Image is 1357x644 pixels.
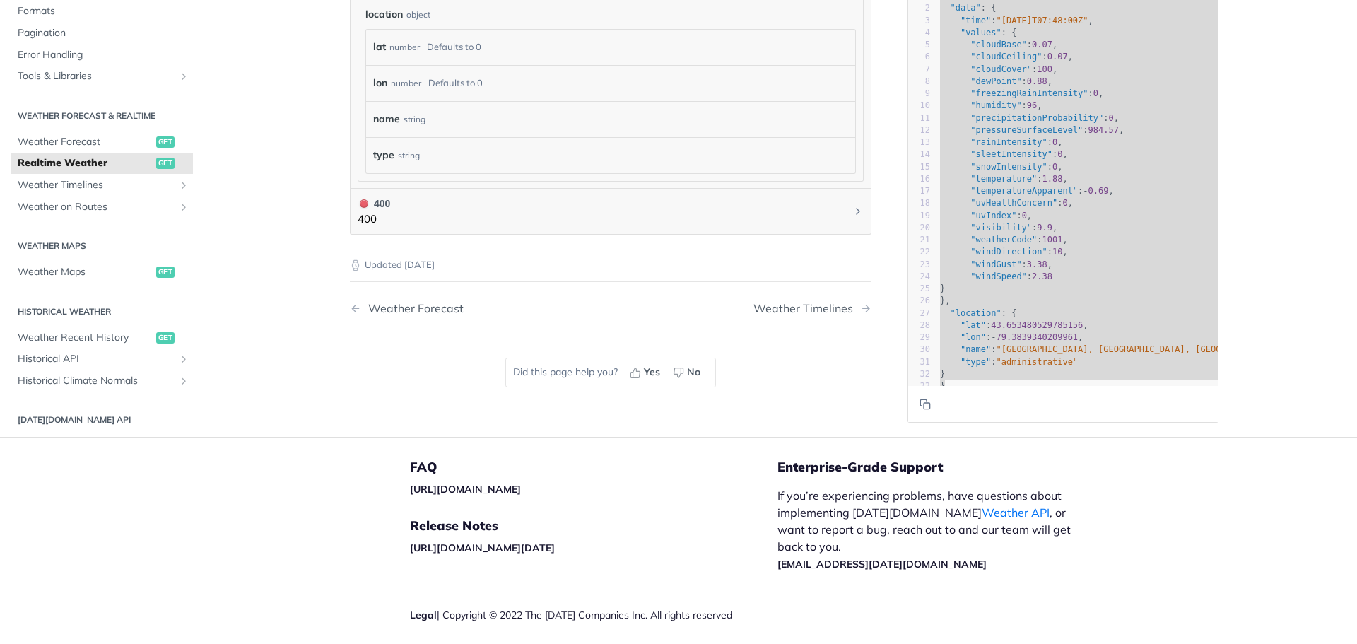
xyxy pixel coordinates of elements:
span: "data" [950,3,980,13]
button: Show subpages for Historical Climate Normals [178,375,189,387]
div: 10 [908,100,930,112]
p: 400 [358,211,390,228]
span: : , [940,100,1042,110]
span: Formats [18,4,189,18]
span: : , [940,198,1073,208]
a: Formats [11,1,193,22]
p: If you’re experiencing problems, have questions about implementing [DATE][DOMAIN_NAME] , or want ... [777,487,1086,572]
div: 2 [908,2,930,14]
h5: Release Notes [410,517,777,534]
span: "type" [961,356,991,366]
div: 7 [908,63,930,75]
a: Weather API [982,505,1050,520]
div: 18 [908,197,930,209]
span: "[DATE]T07:48:00Z" [997,15,1088,25]
span: 400 [360,199,368,208]
span: get [156,267,175,278]
div: 22 [908,246,930,258]
label: lat [373,37,386,57]
div: 6 [908,51,930,63]
span: : { [940,28,1016,37]
div: number [391,73,421,93]
span: Weather Timelines [18,178,175,192]
span: 100 [1037,64,1052,74]
span: Error Handling [18,48,189,62]
span: : , [940,88,1103,98]
div: 21 [908,234,930,246]
button: Show subpages for Tools & Libraries [178,71,189,82]
a: Tools & LibrariesShow subpages for Tools & Libraries [11,66,193,87]
span: "humidity" [970,100,1021,110]
span: "pressureSurfaceLevel" [970,125,1083,135]
span: 0.69 [1088,186,1109,196]
span: : , [940,76,1052,86]
span: 2.38 [1032,271,1052,281]
span: "time" [961,15,991,25]
h5: FAQ [410,459,777,476]
span: "cloudCover" [970,64,1032,74]
span: Realtime Weather [18,156,153,170]
a: Realtime Weatherget [11,153,193,174]
span: : , [940,52,1073,62]
span: "precipitationProbability" [970,112,1103,122]
div: 400 [358,196,390,211]
span: : , [940,174,1068,184]
span: 0 [1062,198,1067,208]
span: } [940,369,945,379]
span: : , [940,125,1124,135]
div: 16 [908,173,930,185]
span: 79.3839340209961 [997,332,1079,342]
span: 0.88 [1027,76,1047,86]
h2: Weather Forecast & realtime [11,110,193,122]
span: : , [940,186,1114,196]
span: 0 [1022,210,1027,220]
a: Legal [410,609,437,621]
h2: Weather Maps [11,240,193,252]
label: type [373,145,394,165]
div: 20 [908,222,930,234]
div: Did this page help you? [505,358,716,387]
div: 23 [908,258,930,270]
span: 0 [1108,112,1113,122]
div: 12 [908,124,930,136]
span: 9.9 [1037,223,1052,233]
span: "snowIntensity" [970,161,1047,171]
span: - [1083,186,1088,196]
span: "lon" [961,332,986,342]
a: [EMAIL_ADDRESS][DATE][DOMAIN_NAME] [777,558,987,570]
span: 0.07 [1032,40,1052,49]
div: 32 [908,368,930,380]
span: Weather Forecast [18,135,153,149]
span: "cloudCeiling" [970,52,1042,62]
span: : , [940,332,1083,342]
div: 15 [908,160,930,172]
span: "visibility" [970,223,1032,233]
span: 0.07 [1047,52,1068,62]
span: } [940,381,945,391]
div: Weather Timelines [753,302,860,315]
span: "uvIndex" [970,210,1016,220]
span: Historical Climate Normals [18,374,175,388]
h5: Enterprise-Grade Support [777,459,1108,476]
span: "temperatureApparent" [970,186,1078,196]
a: Weather TimelinesShow subpages for Weather Timelines [11,175,193,196]
div: number [389,37,420,57]
a: Error Handling [11,45,193,66]
span: "freezingRainIntensity" [970,88,1088,98]
div: 33 [908,380,930,392]
span: 1.88 [1042,174,1063,184]
div: 13 [908,136,930,148]
div: 25 [908,283,930,295]
span: 0 [1057,149,1062,159]
h2: Historical Weather [11,305,193,317]
span: : , [940,64,1057,74]
div: 9 [908,88,930,100]
a: Weather on RoutesShow subpages for Weather on Routes [11,196,193,217]
span: "windGust" [970,259,1021,269]
span: 984.57 [1088,125,1119,135]
span: 43.653480529785156 [991,320,1083,330]
button: 400 400400 [358,196,864,228]
span: }, [940,295,951,305]
a: Next Page: Weather Timelines [753,302,871,315]
span: "uvHealthConcern" [970,198,1057,208]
